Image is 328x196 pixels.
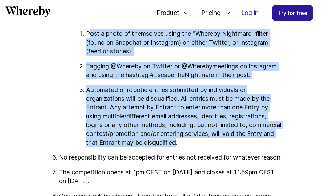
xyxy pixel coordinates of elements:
[86,29,283,56] p: Post a photo of themselves using the "Whereby Nightmare" filter (found on Snapchat or Instagram) ...
[272,5,313,21] a: Try for free
[59,168,283,186] p: The competition opens at 1pm CEST on [DATE] and closes at 11:59pm CEST on [DATE].
[236,5,264,21] a: Log in
[86,62,283,79] p: Tagging @Whereby on Twitter or @Wherebymeetings on Instagram and using the hashtag #EscapeTheNigh...
[150,2,181,24] span: Product
[5,6,50,17] svg: Whereby
[194,2,222,24] span: Pricing
[59,153,283,162] p: No responsibility can be accepted for entries not received for whatever reason.
[5,6,50,20] a: Whereby
[86,85,283,147] p: Automated or robotic entries submitted by individuals or organizations will be disqualified. All ...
